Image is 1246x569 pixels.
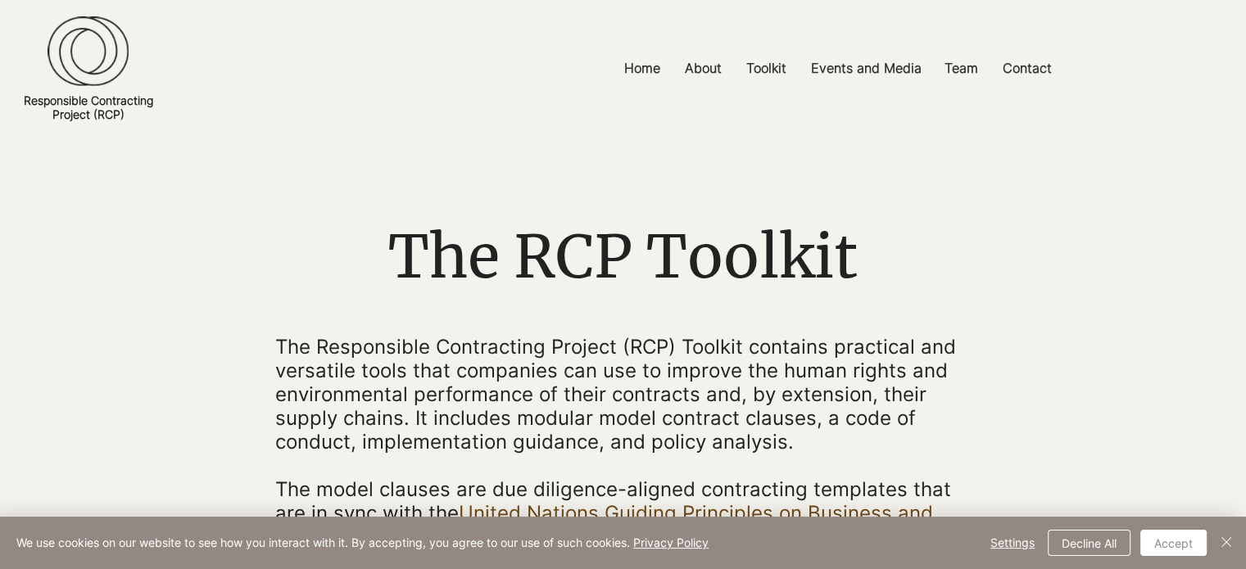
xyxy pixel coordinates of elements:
p: About [677,50,730,87]
button: Decline All [1048,530,1130,556]
span: We use cookies on our website to see how you interact with it. By accepting, you agree to our use... [16,535,709,550]
a: Events and Media [799,50,932,87]
nav: Site [430,50,1246,87]
a: Toolkit [734,50,799,87]
a: Home [612,50,673,87]
p: Team [936,50,986,87]
a: Responsible ContractingProject (RCP) [24,93,153,121]
p: Home [616,50,668,87]
span: The RCP Toolkit [388,219,858,294]
p: Contact [995,50,1060,87]
button: Close [1217,530,1236,556]
a: About [673,50,734,87]
a: Contact [990,50,1064,87]
a: United Nations Guiding Principles on Business and Human Rights (UNGPs) [275,501,933,549]
span: Settings [990,531,1035,555]
p: Toolkit [738,50,795,87]
a: Privacy Policy [633,535,709,549]
button: Accept [1140,530,1207,556]
img: Close [1217,532,1236,552]
a: Team [932,50,990,87]
p: Events and Media [803,50,930,87]
span: The Responsible Contracting Project (RCP) Toolkit contains practical and versatile tools that com... [275,335,956,454]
